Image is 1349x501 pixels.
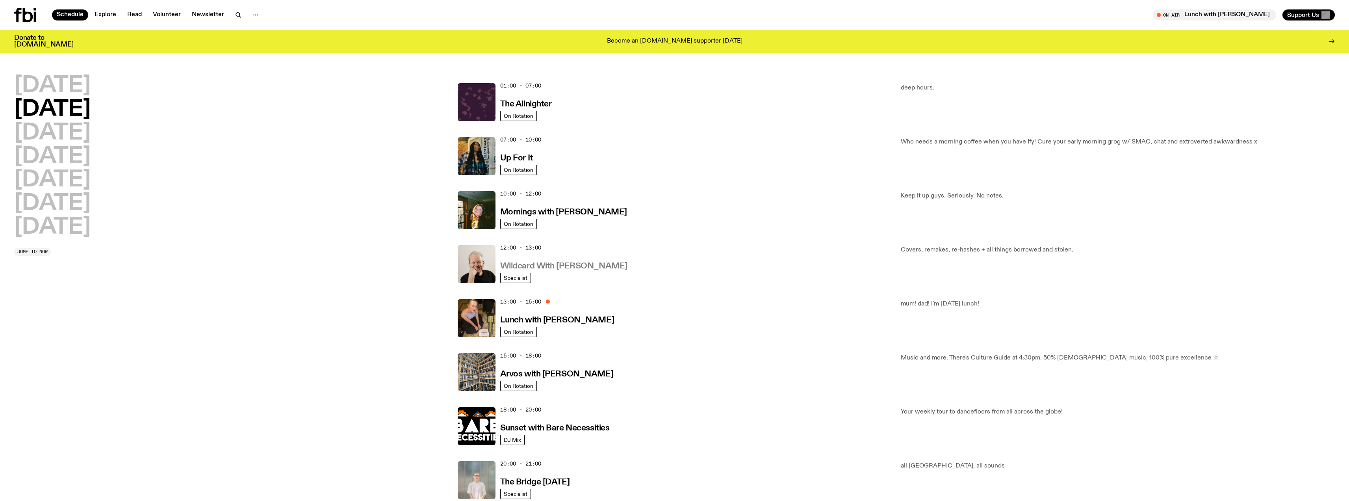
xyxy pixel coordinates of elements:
span: Specialist [504,491,527,497]
h3: Arvos with [PERSON_NAME] [500,370,613,378]
button: Support Us [1282,9,1335,20]
a: Up For It [500,153,533,162]
button: On AirLunch with [PERSON_NAME] [1153,9,1276,20]
span: On Rotation [504,383,533,389]
button: [DATE] [14,75,91,97]
h3: The Allnighter [500,100,552,108]
h3: The Bridge [DATE] [500,478,570,486]
span: Specialist [504,275,527,281]
a: On Rotation [500,219,537,229]
button: [DATE] [14,122,91,144]
p: Who needs a morning coffee when you have Ify! Cure your early morning grog w/ SMAC, chat and extr... [901,137,1335,147]
p: Keep it up guys. Seriously. No notes. [901,191,1335,201]
span: 07:00 - 10:00 [500,136,541,143]
span: On Rotation [504,221,533,227]
button: [DATE] [14,146,91,168]
h3: Donate to [DOMAIN_NAME] [14,35,74,48]
span: On Rotation [504,167,533,173]
img: Stuart is smiling charmingly, wearing a black t-shirt against a stark white background. [458,245,495,283]
a: Sunset with Bare Necessities [500,423,610,432]
span: 01:00 - 07:00 [500,82,541,89]
a: Newsletter [187,9,229,20]
a: On Rotation [500,111,537,121]
span: 12:00 - 13:00 [500,244,541,251]
p: Music and more. There's Culture Guide at 4:30pm. 50% [DEMOGRAPHIC_DATA] music, 100% pure excellen... [901,353,1335,363]
a: The Allnighter [500,99,552,108]
a: On Rotation [500,165,537,175]
p: Your weekly tour to dancefloors from all across the globe! [901,407,1335,417]
a: Specialist [500,489,531,499]
button: [DATE] [14,99,91,121]
h3: Sunset with Bare Necessities [500,424,610,432]
span: 18:00 - 20:00 [500,406,541,413]
span: Support Us [1287,11,1319,19]
p: Become an [DOMAIN_NAME] supporter [DATE] [607,38,742,45]
span: DJ Mix [504,437,521,443]
a: Schedule [52,9,88,20]
button: [DATE] [14,193,91,215]
img: A corner shot of the fbi music library [458,353,495,391]
a: Arvos with [PERSON_NAME] [500,369,613,378]
span: 13:00 - 15:00 [500,298,541,305]
span: 20:00 - 21:00 [500,460,541,467]
button: [DATE] [14,216,91,238]
a: Mornings with [PERSON_NAME] [500,207,627,216]
h3: Up For It [500,154,533,162]
img: Ify - a Brown Skin girl with black braided twists, looking up to the side with her tongue stickin... [458,137,495,175]
a: Read [122,9,147,20]
a: Lunch with [PERSON_NAME] [500,315,614,324]
span: 15:00 - 18:00 [500,352,541,359]
span: On Rotation [504,113,533,119]
p: Covers, remakes, re-hashes + all things borrowed and stolen. [901,245,1335,255]
p: all [GEOGRAPHIC_DATA], all sounds [901,461,1335,471]
a: On Rotation [500,327,537,337]
img: Bare Necessities [458,407,495,445]
a: Explore [90,9,121,20]
span: On Rotation [504,329,533,335]
a: Wildcard With [PERSON_NAME] [500,261,627,270]
h3: Lunch with [PERSON_NAME] [500,316,614,324]
a: On Rotation [500,381,537,391]
a: Volunteer [148,9,186,20]
span: Jump to now [17,250,48,254]
h3: Wildcard With [PERSON_NAME] [500,262,627,270]
p: deep hours. [901,83,1335,93]
a: DJ Mix [500,435,525,445]
a: Specialist [500,273,531,283]
img: SLC lunch cover [458,299,495,337]
img: Mara stands in front of a frosted glass wall wearing a cream coloured t-shirt and black glasses. ... [458,461,495,499]
p: mum! dad! i'm [DATE] lunch! [901,299,1335,309]
a: The Bridge [DATE] [500,477,570,486]
button: Jump to now [14,248,51,256]
span: 10:00 - 12:00 [500,190,541,197]
img: Freya smiles coyly as she poses for the image. [458,191,495,229]
h3: Mornings with [PERSON_NAME] [500,208,627,216]
button: [DATE] [14,169,91,191]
